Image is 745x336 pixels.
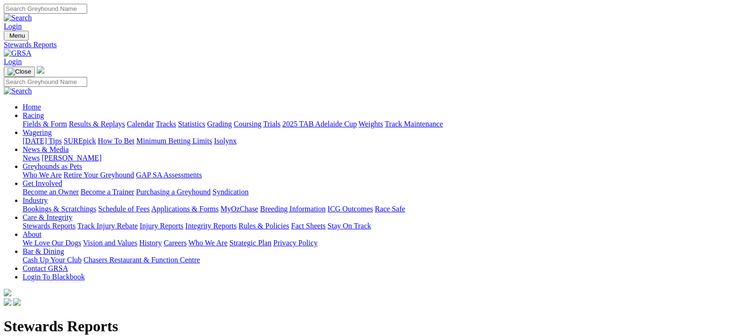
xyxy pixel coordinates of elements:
[23,111,44,119] a: Racing
[385,120,443,128] a: Track Maintenance
[77,222,138,230] a: Track Injury Rebate
[178,120,205,128] a: Statistics
[375,205,405,213] a: Race Safe
[291,222,326,230] a: Fact Sheets
[23,103,41,111] a: Home
[23,137,741,145] div: Wagering
[139,222,183,230] a: Injury Reports
[4,4,87,14] input: Search
[136,188,211,196] a: Purchasing a Greyhound
[64,171,134,179] a: Retire Your Greyhound
[207,120,232,128] a: Grading
[188,239,228,247] a: Who We Are
[9,32,25,39] span: Menu
[4,298,11,306] img: facebook.svg
[23,222,741,230] div: Care & Integrity
[214,137,237,145] a: Isolynx
[23,188,79,196] a: Become an Owner
[23,205,741,213] div: Industry
[136,171,202,179] a: GAP SA Assessments
[151,205,219,213] a: Applications & Forms
[8,68,31,76] img: Close
[4,22,22,30] a: Login
[4,41,741,49] a: Stewards Reports
[23,230,41,238] a: About
[13,298,21,306] img: twitter.svg
[234,120,262,128] a: Coursing
[41,154,101,162] a: [PERSON_NAME]
[213,188,248,196] a: Syndication
[69,120,125,128] a: Results & Replays
[282,120,357,128] a: 2025 TAB Adelaide Cup
[4,77,87,87] input: Search
[23,264,68,272] a: Contact GRSA
[4,318,741,335] h1: Stewards Reports
[23,154,741,162] div: News & Media
[23,239,741,247] div: About
[23,247,64,255] a: Bar & Dining
[23,145,69,153] a: News & Media
[127,120,154,128] a: Calendar
[139,239,162,247] a: History
[327,222,371,230] a: Stay On Track
[23,205,96,213] a: Bookings & Scratchings
[23,179,62,187] a: Get Involved
[23,213,73,221] a: Care & Integrity
[263,120,280,128] a: Trials
[23,154,40,162] a: News
[98,137,135,145] a: How To Bet
[23,188,741,196] div: Get Involved
[23,196,48,204] a: Industry
[185,222,237,230] a: Integrity Reports
[136,137,212,145] a: Minimum Betting Limits
[4,14,32,22] img: Search
[23,256,82,264] a: Cash Up Your Club
[23,120,741,128] div: Racing
[260,205,326,213] a: Breeding Information
[98,205,149,213] a: Schedule of Fees
[4,31,29,41] button: Toggle navigation
[4,49,32,58] img: GRSA
[221,205,258,213] a: MyOzChase
[64,137,96,145] a: SUREpick
[23,273,85,281] a: Login To Blackbook
[37,66,44,74] img: logo-grsa-white.png
[4,87,32,95] img: Search
[83,239,137,247] a: Vision and Values
[23,128,52,136] a: Wagering
[327,205,373,213] a: ICG Outcomes
[4,67,35,77] button: Toggle navigation
[23,120,67,128] a: Fields & Form
[359,120,383,128] a: Weights
[4,289,11,296] img: logo-grsa-white.png
[23,162,82,170] a: Greyhounds as Pets
[4,58,22,66] a: Login
[81,188,134,196] a: Become a Trainer
[23,171,62,179] a: Who We Are
[23,239,81,247] a: We Love Our Dogs
[83,256,200,264] a: Chasers Restaurant & Function Centre
[229,239,271,247] a: Strategic Plan
[156,120,176,128] a: Tracks
[273,239,318,247] a: Privacy Policy
[23,171,741,179] div: Greyhounds as Pets
[23,222,75,230] a: Stewards Reports
[164,239,187,247] a: Careers
[23,256,741,264] div: Bar & Dining
[238,222,289,230] a: Rules & Policies
[23,137,62,145] a: [DATE] Tips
